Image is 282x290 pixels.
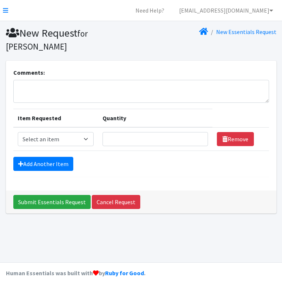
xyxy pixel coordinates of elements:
[13,157,73,171] a: Add Another Item
[6,269,145,277] strong: Human Essentials was built with by .
[13,68,45,77] label: Comments:
[98,109,212,128] th: Quantity
[92,195,140,209] a: Cancel Request
[6,28,88,52] small: for [PERSON_NAME]
[105,269,144,277] a: Ruby for Good
[173,3,279,18] a: [EMAIL_ADDRESS][DOMAIN_NAME]
[216,28,276,36] a: New Essentials Request
[6,27,138,52] h1: New Request
[130,3,170,18] a: Need Help?
[13,195,91,209] input: Submit Essentials Request
[13,109,98,128] th: Item Requested
[217,132,254,146] a: Remove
